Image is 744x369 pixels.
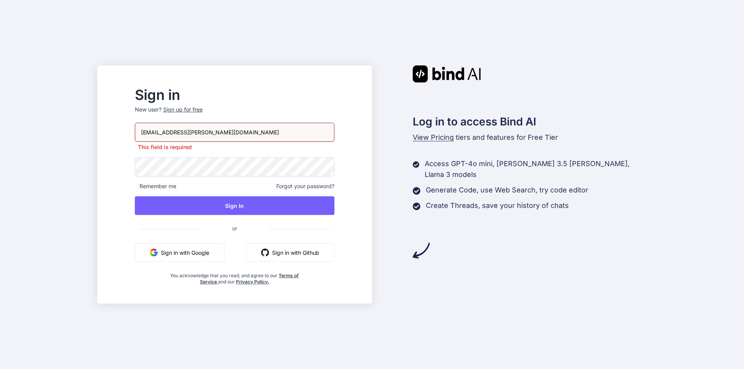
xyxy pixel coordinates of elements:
span: Remember me [135,182,176,190]
a: Privacy Policy. [236,279,269,285]
img: Bind AI logo [413,65,481,82]
p: Create Threads, save your history of chats [426,200,569,211]
img: google [150,249,158,256]
span: or [201,219,268,238]
h2: Sign in [135,89,334,101]
div: Sign up for free [163,106,203,113]
p: Generate Code, use Web Search, try code editor [426,185,588,196]
img: arrow [413,242,430,259]
span: Forgot your password? [276,182,334,190]
p: This field is required [135,143,334,151]
p: New user? [135,106,334,123]
button: Sign In [135,196,334,215]
p: Access GPT-4o mini, [PERSON_NAME] 3.5 [PERSON_NAME], Llama 3 models [425,158,647,180]
img: github [261,249,269,256]
div: You acknowledge that you read, and agree to our and our [168,268,301,285]
p: tiers and features for Free Tier [413,132,647,143]
h2: Log in to access Bind AI [413,113,647,130]
span: View Pricing [413,133,454,141]
button: Sign in with Github [246,243,334,262]
a: Terms of Service [200,273,299,285]
input: Login or Email [135,123,334,142]
button: Sign in with Google [135,243,224,262]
